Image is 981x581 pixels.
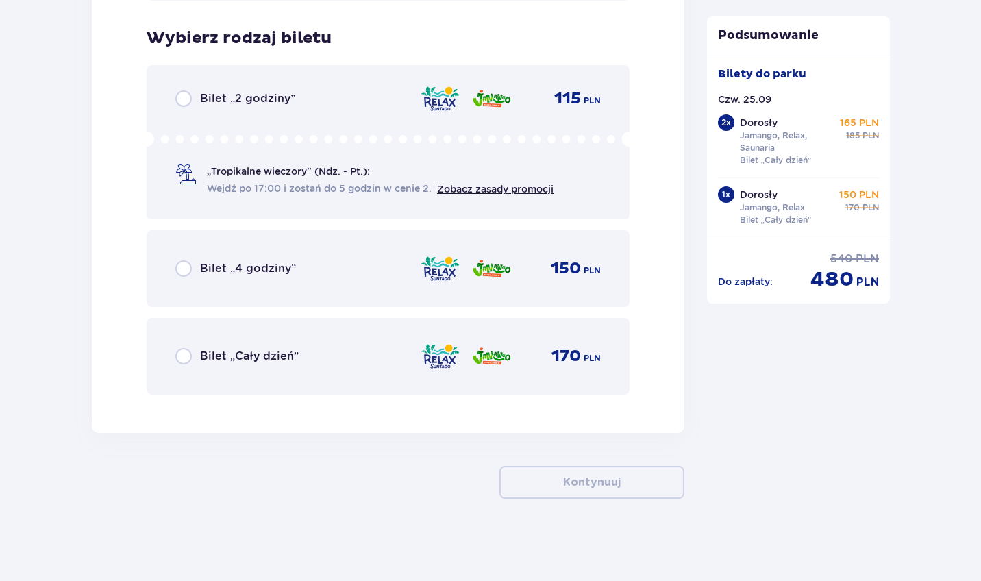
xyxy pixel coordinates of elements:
[471,254,512,283] img: zone logo
[740,201,805,214] p: Jamango, Relax
[584,352,601,364] p: PLN
[840,116,879,129] p: 165 PLN
[846,129,860,142] p: 185
[551,346,581,367] p: 170
[740,214,812,226] p: Bilet „Cały dzień”
[471,342,512,371] img: zone logo
[207,182,432,195] span: Wejdź po 17:00 i zostań do 5 godzin w cenie 2.
[856,275,879,290] p: PLN
[471,84,512,113] img: zone logo
[437,184,554,195] a: Zobacz zasady promocji
[718,66,806,82] p: Bilety do parku
[862,129,879,142] p: PLN
[200,261,296,276] p: Bilet „4 godziny”
[584,95,601,107] p: PLN
[200,91,295,106] p: Bilet „2 godziny”
[718,114,734,131] div: 2 x
[845,201,860,214] p: 170
[718,186,734,203] div: 1 x
[420,254,460,283] img: zone logo
[740,116,778,129] p: Dorosły
[147,28,332,49] p: Wybierz rodzaj biletu
[420,84,460,113] img: zone logo
[740,154,812,166] p: Bilet „Cały dzień”
[563,475,621,490] p: Kontynuuj
[740,188,778,201] p: Dorosły
[839,188,879,201] p: 150 PLN
[200,349,299,364] p: Bilet „Cały dzień”
[830,251,853,267] p: 540
[718,275,773,288] p: Do zapłaty :
[718,92,771,106] p: Czw. 25.09
[207,164,370,178] p: „Tropikalne wieczory" (Ndz. - Pt.):
[420,342,460,371] img: zone logo
[499,466,684,499] button: Kontynuuj
[584,264,601,277] p: PLN
[810,267,854,293] p: 480
[551,258,581,279] p: 150
[740,129,834,154] p: Jamango, Relax, Saunaria
[554,88,581,109] p: 115
[862,201,879,214] p: PLN
[856,251,879,267] p: PLN
[707,27,891,44] p: Podsumowanie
